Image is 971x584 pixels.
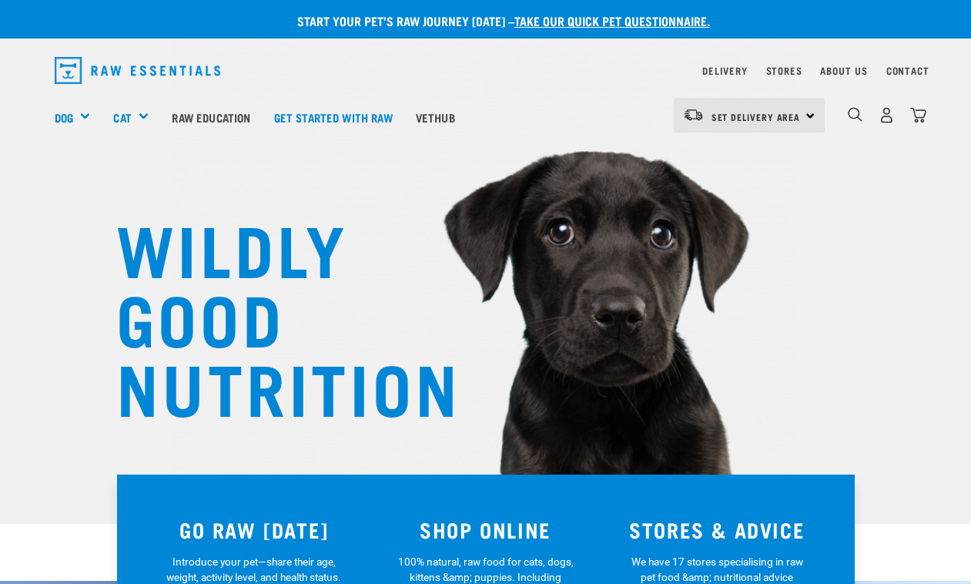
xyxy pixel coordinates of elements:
nav: dropdown navigation [42,51,929,90]
h1: WILDLY GOOD NUTRITION [116,212,424,420]
h3: STORES & ADVICE [611,518,824,542]
img: van-moving.png [683,108,704,122]
span: Set Delivery Area [712,114,801,119]
a: Dog [55,109,73,126]
a: Raw Education [160,86,262,148]
img: home-icon@2x.png [910,107,926,123]
a: Contact [886,68,929,73]
a: Cat [113,109,131,126]
img: home-icon-1@2x.png [848,107,862,122]
img: Raw Essentials Logo [55,57,221,84]
a: Stores [766,68,802,73]
a: take our quick pet questionnaire. [514,17,710,24]
a: Get started with Raw [263,86,404,148]
a: About Us [820,68,867,73]
a: Vethub [404,86,467,148]
h3: GO RAW [DATE] [148,518,361,542]
a: Delivery [702,68,747,73]
h3: SHOP ONLINE [379,518,592,542]
img: user.png [879,107,895,123]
